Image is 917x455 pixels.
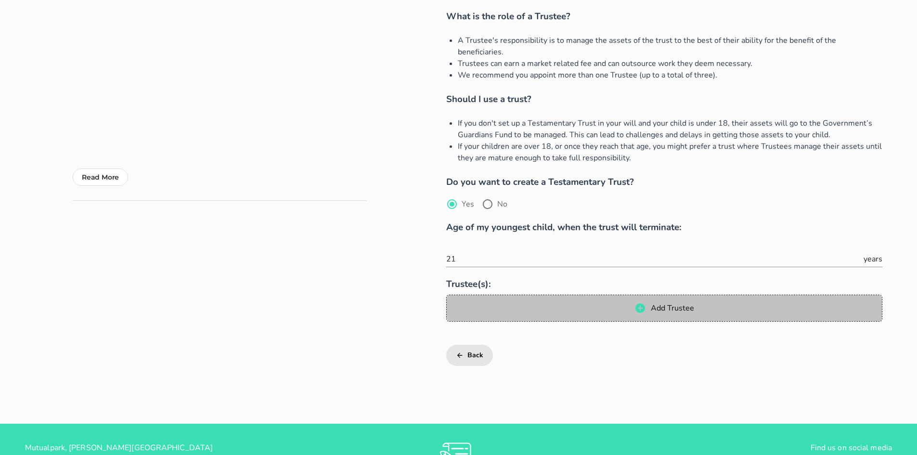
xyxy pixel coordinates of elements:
[458,58,882,69] li: Trustees can earn a market related fee and can outsource work they deem necessary.
[497,199,507,209] label: No
[446,295,882,322] button: Add Trustee
[458,35,882,58] li: A Trustee's responsibility is to manage the assets of the trust to the best of their ability for ...
[446,345,493,366] button: Back
[650,303,694,313] span: Add Trustee
[25,442,213,453] span: Mutualpark, [PERSON_NAME][GEOGRAPHIC_DATA]
[458,69,882,81] li: We recommend you appoint more than one Trustee (up to a total of three).
[458,141,882,164] li: If your children are over 18, or once they reach that age, you might prefer a trust where Trustee...
[446,277,882,291] h3: Trustee(s):
[82,171,119,183] p: Read More
[458,117,882,141] li: If you don't set up a Testamentary Trust in your will and your child is under 18, their assets wi...
[73,169,128,186] button: Read More
[462,199,474,209] label: Yes
[446,221,882,234] h3: Age of my youngest child, when the trust will terminate:
[862,254,882,264] div: years
[446,92,882,106] h3: Should I use a trust?
[446,175,882,189] h3: Do you want to create a Testamentary Trust?
[603,442,892,453] p: Find us on social media
[446,10,882,23] h3: What is the role of a Trustee?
